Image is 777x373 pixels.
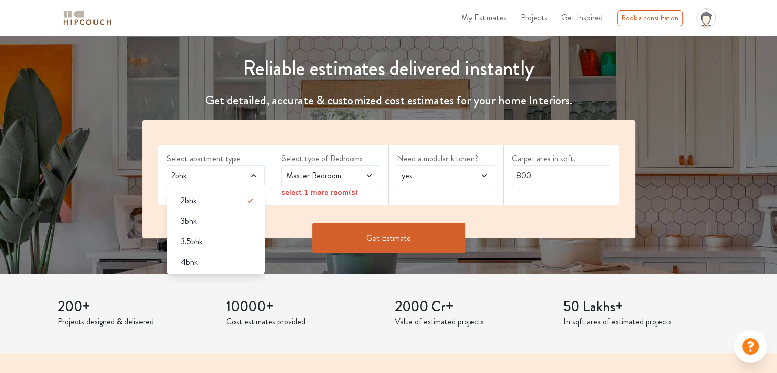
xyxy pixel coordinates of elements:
[617,10,683,26] div: Book a consultation
[181,195,197,207] span: 2bhk
[62,7,113,30] span: logo-horizontal.svg
[563,298,720,316] h3: 50 Lakhs+
[512,153,610,165] label: Carpet area in sqft.
[58,316,214,328] p: Projects designed & delivered
[167,153,265,165] label: Select apartment type
[395,298,551,316] h3: 2000 Cr+
[397,153,496,165] label: Need a modular kitchen?
[169,170,236,182] span: 2bhk
[181,215,197,227] span: 3bhk
[58,298,214,316] h3: 200+
[136,56,642,81] h1: Reliable estimates delivered instantly
[561,12,603,24] span: Get Inspired
[181,236,203,248] span: 3.5bhk
[281,153,380,165] label: Select type of Bedrooms
[226,298,383,316] h3: 10000+
[284,170,351,182] span: Master Bedroom
[226,316,383,328] p: Cost estimates provided
[181,256,198,268] span: 4bhk
[521,12,547,24] span: Projects
[461,12,506,24] span: My Estimates
[136,93,642,108] h4: Get detailed, accurate & customized cost estimates for your home Interiors.
[62,9,113,27] img: logo-horizontal.svg
[281,186,380,197] div: select 1 more room(s)
[395,316,551,328] p: Value of estimated projects
[563,316,720,328] p: In sqft area of estimated projects
[312,223,465,253] button: Get Estimate
[512,165,610,186] input: Enter area sqft
[399,170,466,182] span: yes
